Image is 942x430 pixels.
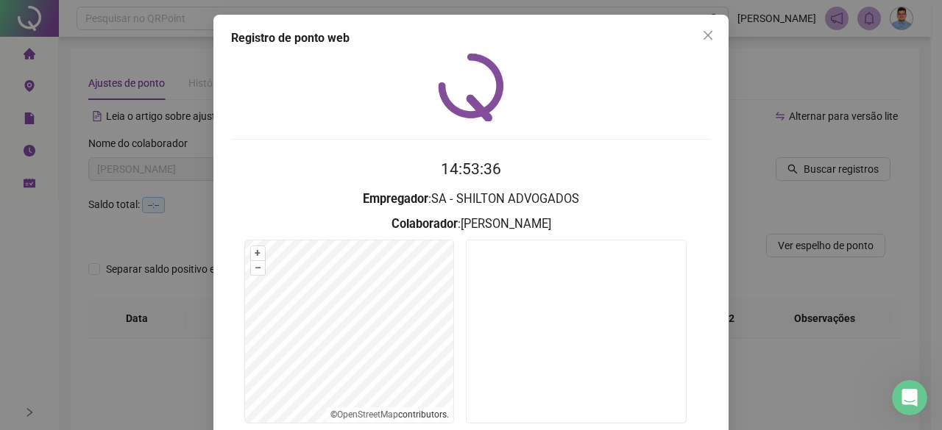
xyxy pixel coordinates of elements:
strong: Empregador [363,192,428,206]
button: – [251,261,265,275]
button: Close [696,24,720,47]
span: close [702,29,714,41]
strong: Colaborador [392,217,458,231]
button: + [251,246,265,260]
li: © contributors. [330,409,449,420]
div: Registro de ponto web [231,29,711,47]
iframe: Intercom live chat [892,380,927,415]
time: 14:53:36 [441,160,501,178]
h3: : [PERSON_NAME] [231,215,711,234]
img: QRPoint [438,53,504,121]
h3: : SA - SHILTON ADVOGADOS [231,190,711,209]
a: OpenStreetMap [337,409,398,420]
